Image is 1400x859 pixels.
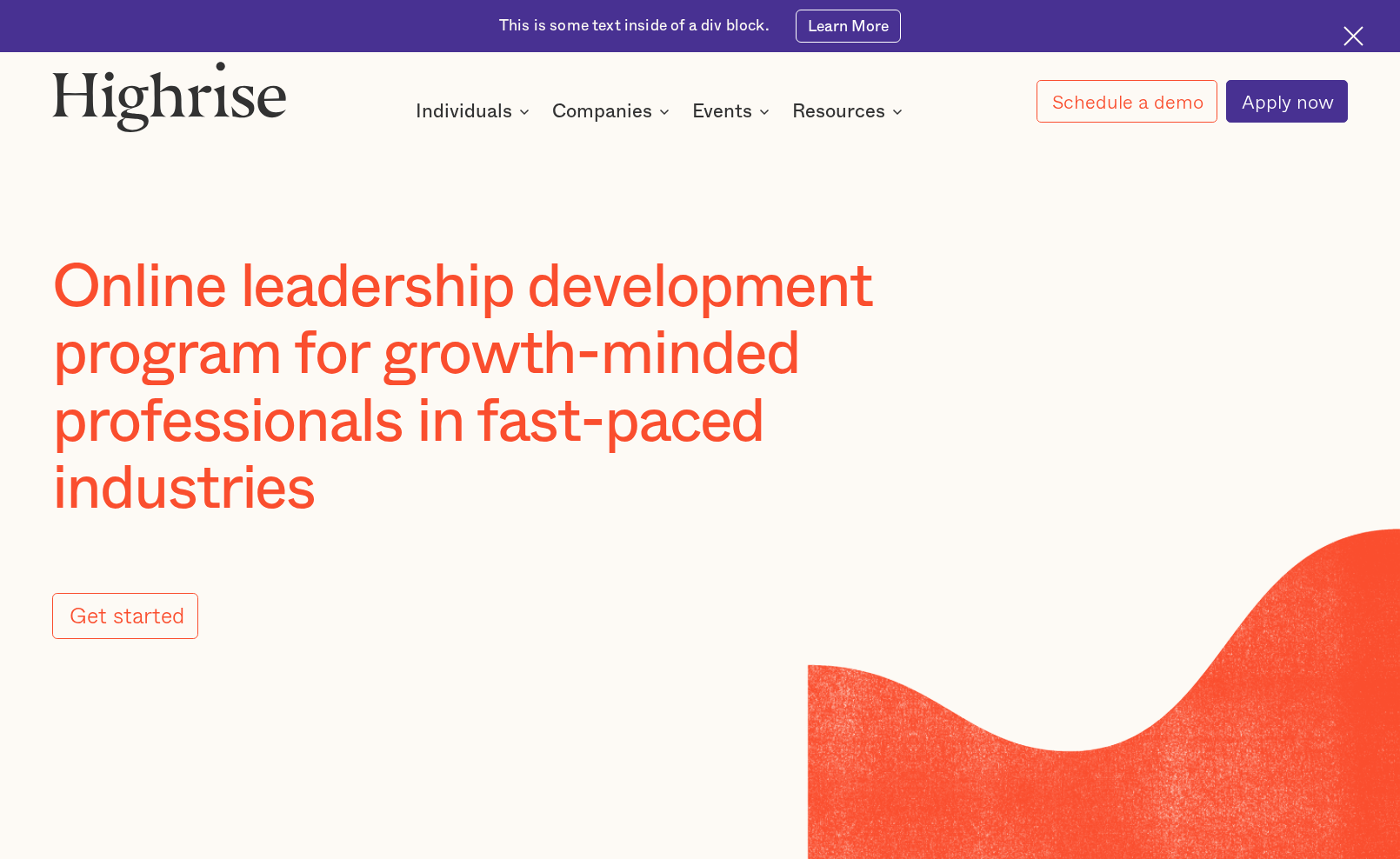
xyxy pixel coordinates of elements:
a: Get started [52,593,198,639]
div: Companies [552,101,652,122]
div: Events [692,101,775,122]
div: This is some text inside of a div block. [499,16,770,37]
a: Schedule a demo [1037,80,1217,123]
a: Learn More [796,10,901,43]
div: Resources [792,101,885,122]
h1: Online leadership development program for growth-minded professionals in fast-paced industries [52,254,997,523]
div: Resources [792,101,908,122]
a: Apply now [1226,80,1348,123]
div: Companies [552,101,675,122]
div: Individuals [416,101,535,122]
div: Events [692,101,752,122]
img: Cross icon [1343,26,1363,46]
img: Highrise logo [52,61,286,131]
div: Individuals [416,101,512,122]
